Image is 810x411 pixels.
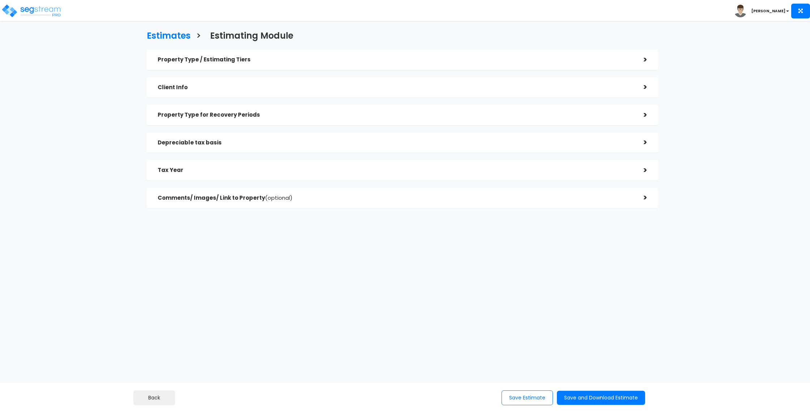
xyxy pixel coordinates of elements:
img: logo_pro_r.png [1,4,63,18]
div: > [633,137,647,148]
button: Save Estimate [502,390,553,405]
h5: Client Info [158,85,633,91]
h5: Property Type for Recovery Periods [158,112,633,118]
h3: Estimating Module [210,31,293,42]
h3: Estimates [147,31,191,42]
span: (optional) [265,194,293,202]
a: Estimates [141,24,191,46]
h5: Comments/ Images/ Link to Property [158,195,633,201]
h5: Property Type / Estimating Tiers [158,57,633,63]
h3: > [196,31,201,42]
h5: Tax Year [158,167,633,173]
div: > [633,109,647,121]
div: > [633,54,647,65]
div: > [633,82,647,93]
h5: Depreciable tax basis [158,140,633,146]
b: [PERSON_NAME] [751,8,785,14]
button: Save and Download Estimate [557,391,645,405]
div: > [633,192,647,203]
button: Back [133,390,175,405]
div: > [633,165,647,176]
a: Estimating Module [205,24,293,46]
img: avatar.png [734,5,747,17]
